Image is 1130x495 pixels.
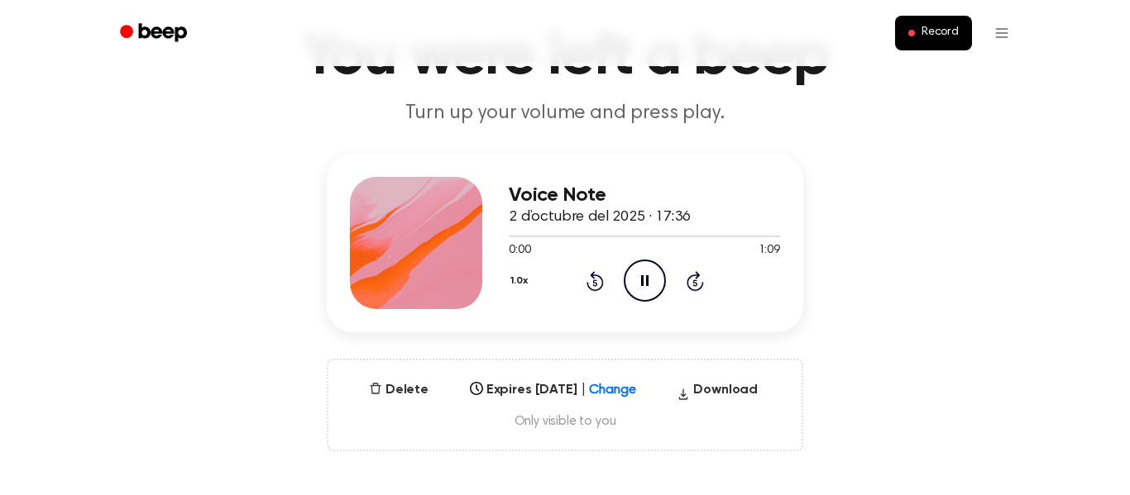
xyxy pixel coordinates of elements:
[108,17,202,50] a: Beep
[670,380,764,407] button: Download
[759,242,780,259] span: 1:09
[362,380,435,400] button: Delete
[509,210,691,225] span: 2 d’octubre del 2025 · 17:36
[247,100,883,127] p: Turn up your volume and press play.
[348,413,782,430] span: Only visible to you
[509,267,534,295] button: 1.0x
[895,16,972,50] button: Record
[982,13,1022,53] button: Open menu
[922,26,959,40] span: Record
[509,184,780,207] h3: Voice Note
[509,242,530,259] span: 0:00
